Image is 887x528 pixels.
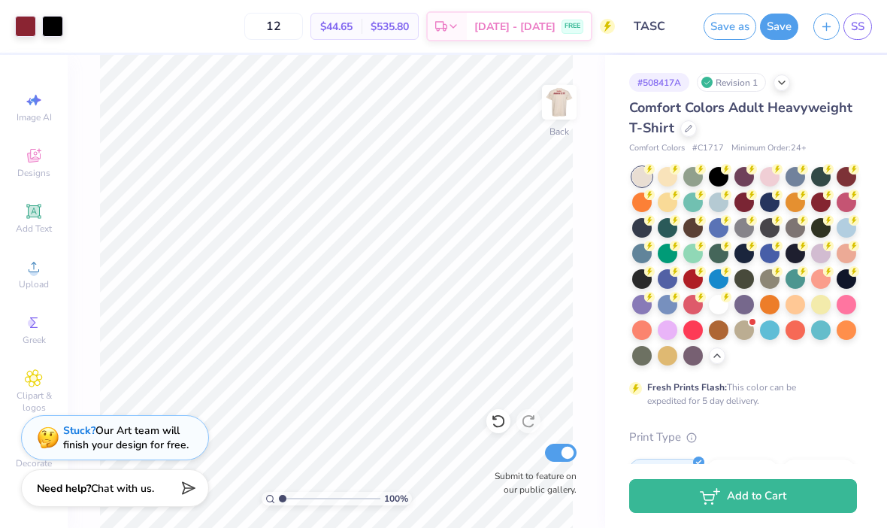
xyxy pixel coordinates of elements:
[17,167,50,179] span: Designs
[91,481,154,496] span: Chat with us.
[320,19,353,35] span: $44.65
[544,87,574,117] img: Back
[474,19,556,35] span: [DATE] - [DATE]
[63,423,95,438] strong: Stuck?
[697,73,766,92] div: Revision 1
[707,459,778,481] div: Embroidery
[704,14,756,40] button: Save as
[549,125,569,138] div: Back
[384,492,408,505] span: 100 %
[565,21,580,32] span: FREE
[8,390,60,414] span: Clipart & logos
[17,111,52,123] span: Image AI
[692,142,724,155] span: # C1717
[16,457,52,469] span: Decorate
[486,469,577,496] label: Submit to feature on our public gallery.
[647,381,832,408] div: This color can be expedited for 5 day delivery.
[760,14,798,40] button: Save
[783,459,855,481] div: Digital Print
[23,334,46,346] span: Greek
[731,142,807,155] span: Minimum Order: 24 +
[622,11,696,41] input: Untitled Design
[629,99,852,137] span: Comfort Colors Adult Heavyweight T-Shirt
[16,223,52,235] span: Add Text
[851,18,864,35] span: SS
[843,14,872,40] a: SS
[37,481,91,496] strong: Need help?
[629,459,702,481] div: Screen Print
[63,423,189,452] div: Our Art team will finish your design for free.
[629,479,857,513] button: Add to Cart
[19,278,49,290] span: Upload
[244,13,303,40] input: – –
[371,19,409,35] span: $535.80
[629,142,685,155] span: Comfort Colors
[629,429,857,446] div: Print Type
[629,73,689,92] div: # 508417A
[647,381,727,393] strong: Fresh Prints Flash:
